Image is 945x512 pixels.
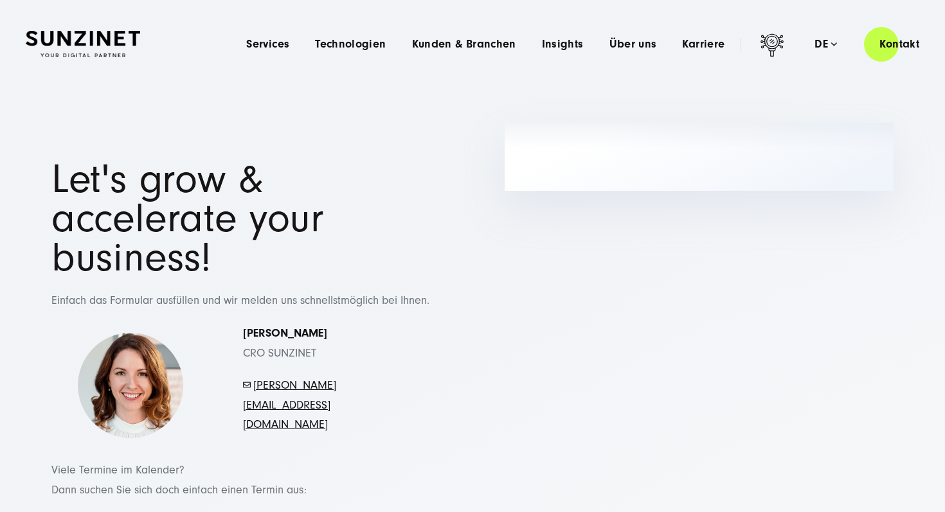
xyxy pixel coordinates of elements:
span: Einfach das Formular ausfüllen und wir melden uns schnellstmöglich bei Ihnen. [51,294,429,307]
a: Kunden & Branchen [412,38,516,51]
span: Let's grow & accelerate your business! [51,156,324,281]
a: Über uns [609,38,657,51]
img: SUNZINET Full Service Digital Agentur [26,31,140,58]
a: [PERSON_NAME][EMAIL_ADDRESS][DOMAIN_NAME] [243,378,336,431]
span: Viele Termine im Kalender? Dann suchen Sie sich doch einfach einen Termin aus: [51,463,307,497]
a: Technologien [315,38,386,51]
a: Services [246,38,289,51]
a: Karriere [682,38,724,51]
a: Kontakt [864,26,935,62]
img: Simona-kontakt-page-picture [77,333,183,439]
span: - [251,378,253,392]
strong: [PERSON_NAME] [243,326,327,340]
div: de [815,38,837,51]
p: CRO SUNZINET [243,324,415,363]
a: Insights [542,38,584,51]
